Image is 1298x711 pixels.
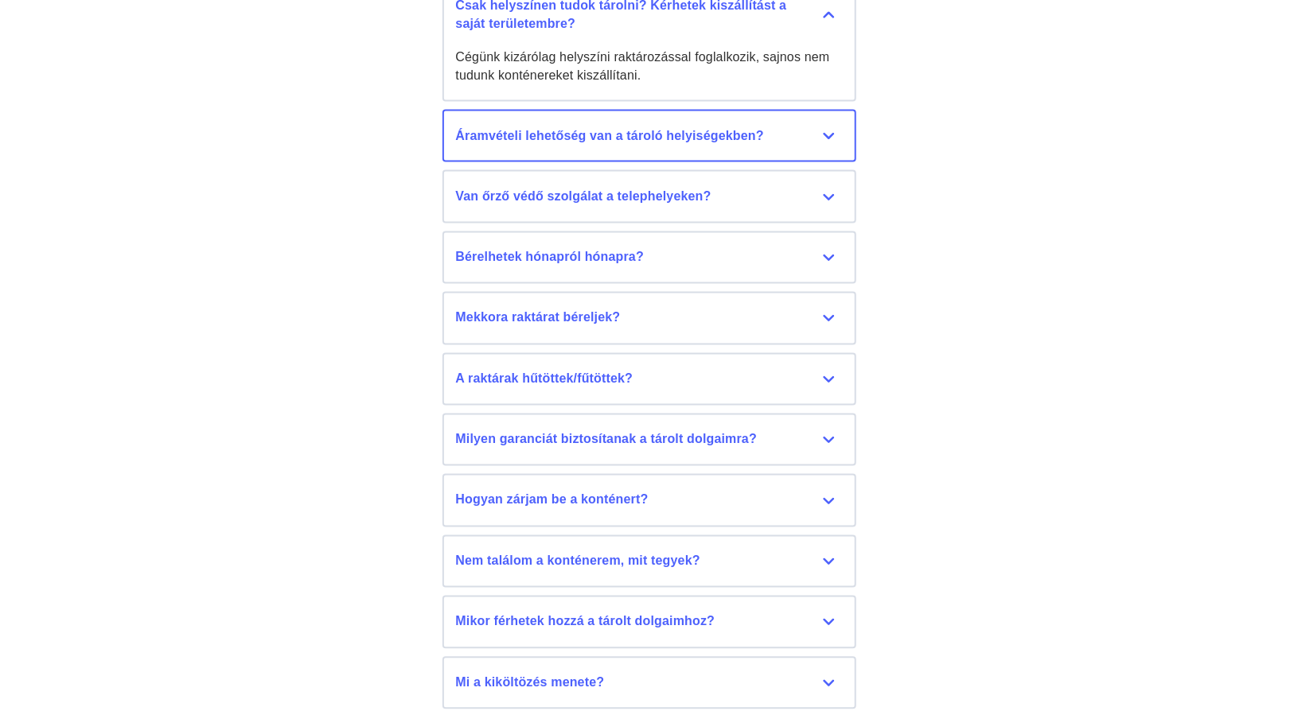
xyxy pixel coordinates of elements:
[456,309,843,327] div: Mekkora raktárat béreljek?
[442,535,856,588] button: Nem találom a konténerem, mit tegyek?
[456,127,843,145] div: Áramvételi lehetőség van a tároló helyiségekben?
[442,231,856,284] button: Bérelhetek hónapról hónapra?
[456,613,843,631] div: Mikor férhetek hozzá a tárolt dolgaimhoz?
[456,188,843,205] div: Van őrző védő szolgálat a telephelyeken?
[442,353,856,406] button: A raktárak hűtöttek/fűtöttek?
[442,414,856,466] button: Milyen garanciát biztosítanak a tárolt dolgaimra?
[456,49,843,84] div: Cégünk kizárólag helyszíni raktározással foglalkozik, sajnos nem tudunk konténereket kiszállítani.
[442,170,856,223] button: Van őrző védő szolgálat a telephelyeken?
[456,491,843,509] div: Hogyan zárjam be a konténert?
[456,674,843,692] div: Mi a kiköltözés menete?
[456,553,843,570] div: Nem találom a konténerem, mit tegyek?
[456,431,843,449] div: Milyen garanciát biztosítanak a tárolt dolgaimra?
[456,371,843,388] div: A raktárak hűtöttek/fűtöttek?
[442,292,856,344] button: Mekkora raktárat béreljek?
[456,249,843,266] div: Bérelhetek hónapról hónapra?
[442,474,856,526] button: Hogyan zárjam be a konténert?
[442,110,856,162] button: Áramvételi lehetőség van a tároló helyiségekben?
[442,657,856,709] button: Mi a kiköltözés menete?
[442,596,856,648] button: Mikor férhetek hozzá a tárolt dolgaimhoz?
